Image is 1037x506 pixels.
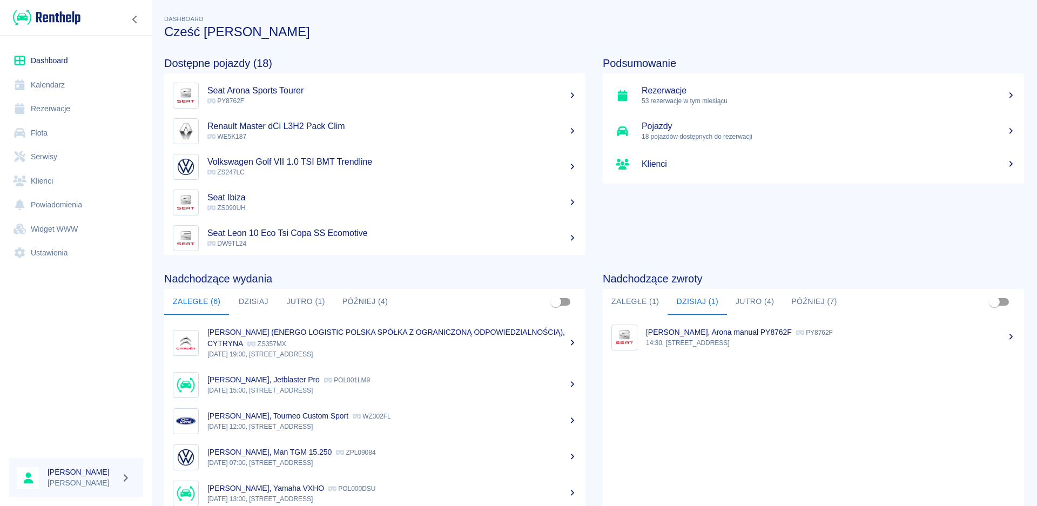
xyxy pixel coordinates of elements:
p: POL001LM9 [324,376,370,384]
p: [DATE] 15:00, [STREET_ADDRESS] [207,386,577,395]
p: [DATE] 19:00, [STREET_ADDRESS] [207,349,577,359]
a: Image[PERSON_NAME], Jetblaster Pro POL001LM9[DATE] 15:00, [STREET_ADDRESS] [164,367,585,403]
img: Image [176,483,196,504]
a: ImageVolkswagen Golf VII 1.0 TSI BMT Trendline ZS247LC [164,149,585,185]
button: Później (7) [783,289,846,315]
h4: Nadchodzące wydania [164,272,585,285]
a: Renthelp logo [9,9,80,26]
h3: Cześć [PERSON_NAME] [164,24,1024,39]
p: POL000DSU [328,485,375,492]
button: Zaległe (6) [164,289,229,315]
h5: Rezerwacje [642,85,1015,96]
img: Image [176,121,196,141]
img: Image [176,333,196,353]
a: Kalendarz [9,73,143,97]
button: Później (4) [334,289,397,315]
a: ImageRenault Master dCi L3H2 Pack Clim WE5K187 [164,113,585,149]
p: ZPL09084 [336,449,375,456]
a: ImageSeat Arona Sports Tourer PY8762F [164,78,585,113]
button: Dzisiaj (1) [668,289,727,315]
img: Image [176,192,196,213]
h5: Klienci [642,159,1015,170]
p: [PERSON_NAME], Tourneo Custom Sport [207,411,348,420]
img: Image [176,85,196,106]
button: Jutro (1) [278,289,333,315]
p: 53 rezerwacje w tym miesiącu [642,96,1015,106]
p: [PERSON_NAME], Man TGM 15.250 [207,448,332,456]
p: [DATE] 07:00, [STREET_ADDRESS] [207,458,577,468]
p: [DATE] 13:00, [STREET_ADDRESS] [207,494,577,504]
p: [PERSON_NAME], Jetblaster Pro [207,375,320,384]
span: ZS247LC [207,168,245,176]
span: WE5K187 [207,133,246,140]
p: WZ302FL [353,413,391,420]
a: Image[PERSON_NAME], Man TGM 15.250 ZPL09084[DATE] 07:00, [STREET_ADDRESS] [164,439,585,475]
img: Image [176,375,196,395]
a: ImageSeat Ibiza ZS090UH [164,185,585,220]
span: Dashboard [164,16,204,22]
h4: Podsumowanie [603,57,1024,70]
a: Klienci [603,149,1024,179]
span: ZS090UH [207,204,246,212]
button: Zaległe (1) [603,289,668,315]
h5: Volkswagen Golf VII 1.0 TSI BMT Trendline [207,157,577,167]
a: Widget WWW [9,217,143,241]
p: ZS357MX [247,340,286,348]
a: Pojazdy18 pojazdów dostępnych do rezerwacji [603,113,1024,149]
p: [PERSON_NAME], Arona manual PY8762F [646,328,792,336]
h5: Seat Arona Sports Tourer [207,85,577,96]
a: Flota [9,121,143,145]
h5: Seat Leon 10 Eco Tsi Copa SS Ecomotive [207,228,577,239]
button: Dzisiaj [229,289,278,315]
h5: Pojazdy [642,121,1015,132]
h4: Dostępne pojazdy (18) [164,57,585,70]
span: PY8762F [207,97,244,105]
img: Image [614,327,635,348]
p: PY8762F [796,329,833,336]
img: Image [176,411,196,431]
h5: Renault Master dCi L3H2 Pack Clim [207,121,577,132]
a: Image[PERSON_NAME], Arona manual PY8762F PY8762F14:30, [STREET_ADDRESS] [603,319,1024,355]
img: Renthelp logo [13,9,80,26]
a: Ustawienia [9,241,143,265]
h4: Nadchodzące zwroty [603,272,1024,285]
img: Image [176,157,196,177]
a: Image[PERSON_NAME] (ENERGO LOGISTIC POLSKA SPÓŁKA Z OGRANICZONĄ ODPOWIEDZIALNOŚCIĄ), CYTRYNA ZS35... [164,319,585,367]
a: ImageSeat Leon 10 Eco Tsi Copa SS Ecomotive DW9TL24 [164,220,585,256]
button: Jutro (4) [727,289,783,315]
a: Rezerwacje [9,97,143,121]
a: Image[PERSON_NAME], Tourneo Custom Sport WZ302FL[DATE] 12:00, [STREET_ADDRESS] [164,403,585,439]
h5: Seat Ibiza [207,192,577,203]
a: Rezerwacje53 rezerwacje w tym miesiącu [603,78,1024,113]
a: Serwisy [9,145,143,169]
p: [PERSON_NAME], Yamaha VXHO [207,484,324,492]
p: [DATE] 12:00, [STREET_ADDRESS] [207,422,577,431]
p: 18 pojazdów dostępnych do rezerwacji [642,132,1015,141]
img: Image [176,228,196,248]
a: Powiadomienia [9,193,143,217]
span: Pokaż przypisane tylko do mnie [546,292,566,312]
a: Dashboard [9,49,143,73]
p: 14:30, [STREET_ADDRESS] [646,338,1015,348]
span: Pokaż przypisane tylko do mnie [984,292,1005,312]
h6: [PERSON_NAME] [48,467,117,477]
p: [PERSON_NAME] [48,477,117,489]
a: Klienci [9,169,143,193]
p: [PERSON_NAME] (ENERGO LOGISTIC POLSKA SPÓŁKA Z OGRANICZONĄ ODPOWIEDZIALNOŚCIĄ), CYTRYNA [207,328,565,348]
img: Image [176,447,196,468]
span: DW9TL24 [207,240,246,247]
button: Zwiń nawigację [127,12,143,26]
